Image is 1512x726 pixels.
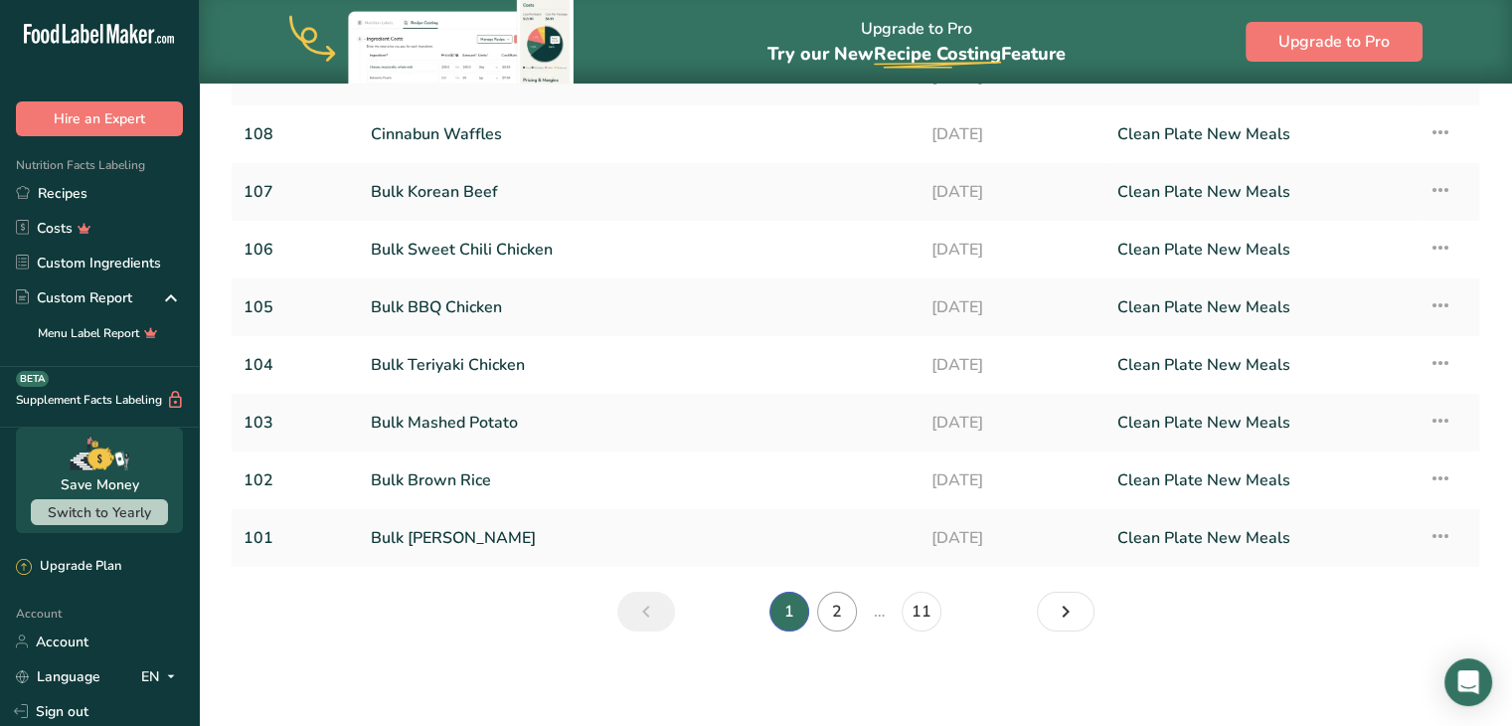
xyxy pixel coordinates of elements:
[371,229,907,271] a: Bulk Sweet Chili Chicken
[1117,344,1405,386] a: Clean Plate New Meals
[244,113,347,155] a: 108
[930,229,1093,271] a: [DATE]
[767,1,1066,84] div: Upgrade to Pro
[16,659,100,694] a: Language
[930,113,1093,155] a: [DATE]
[930,344,1093,386] a: [DATE]
[16,287,132,308] div: Custom Report
[244,171,347,213] a: 107
[1117,113,1405,155] a: Clean Plate New Meals
[16,371,49,387] div: BETA
[930,171,1093,213] a: [DATE]
[16,557,121,577] div: Upgrade Plan
[1037,592,1094,632] a: Next page
[244,286,347,328] a: 105
[1117,229,1405,271] a: Clean Plate New Meals
[767,42,1066,66] span: Try our New Feature
[930,459,1093,501] a: [DATE]
[902,592,941,632] a: Page 11.
[371,517,907,559] a: Bulk [PERSON_NAME]
[930,517,1093,559] a: [DATE]
[31,499,168,525] button: Switch to Yearly
[930,286,1093,328] a: [DATE]
[874,42,1001,66] span: Recipe Costing
[16,101,183,136] button: Hire an Expert
[244,459,347,501] a: 102
[1117,459,1405,501] a: Clean Plate New Meals
[371,344,907,386] a: Bulk Teriyaki Chicken
[244,402,347,444] a: 103
[1117,171,1405,213] a: Clean Plate New Meals
[617,592,675,632] a: Previous page
[141,664,183,688] div: EN
[61,474,139,495] div: Save Money
[1117,402,1405,444] a: Clean Plate New Meals
[371,286,907,328] a: Bulk BBQ Chicken
[930,402,1093,444] a: [DATE]
[371,171,907,213] a: Bulk Korean Beef
[1444,658,1492,706] div: Open Intercom Messenger
[371,459,907,501] a: Bulk Brown Rice
[48,503,151,522] span: Switch to Yearly
[244,229,347,271] a: 106
[1278,30,1390,54] span: Upgrade to Pro
[371,113,907,155] a: Cinnabun Waffles
[244,344,347,386] a: 104
[817,592,857,632] a: Page 2.
[1117,517,1405,559] a: Clean Plate New Meals
[1246,22,1423,62] button: Upgrade to Pro
[1117,286,1405,328] a: Clean Plate New Meals
[371,402,907,444] a: Bulk Mashed Potato
[244,517,347,559] a: 101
